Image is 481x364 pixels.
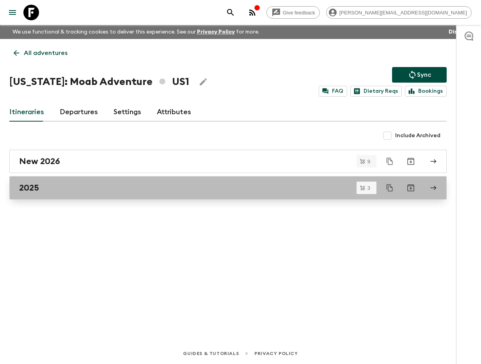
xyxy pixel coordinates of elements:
a: New 2026 [9,150,447,173]
span: Give feedback [279,10,319,16]
a: Give feedback [266,6,320,19]
a: Dietary Reqs [350,86,402,97]
a: Guides & Tutorials [183,349,239,358]
button: Duplicate [383,181,397,195]
a: Privacy Policy [254,349,298,358]
p: Sync [417,70,431,80]
button: Dismiss [447,27,472,37]
button: search adventures [223,5,238,20]
a: All adventures [9,45,72,61]
a: Settings [114,103,141,122]
h1: [US_STATE]: Moab Adventure US1 [9,74,189,90]
button: Archive [403,154,419,169]
span: 3 [363,186,375,191]
button: Edit Adventure Title [195,74,211,90]
a: Departures [60,103,98,122]
span: Include Archived [395,132,440,140]
a: 2025 [9,176,447,200]
h2: 2025 [19,183,39,193]
a: Privacy Policy [197,29,235,35]
span: 9 [363,159,375,164]
a: Itineraries [9,103,44,122]
button: Archive [403,180,419,196]
button: Sync adventure departures to the booking engine [392,67,447,83]
p: We use functional & tracking cookies to deliver this experience. See our for more. [9,25,263,39]
span: [PERSON_NAME][EMAIL_ADDRESS][DOMAIN_NAME] [335,10,471,16]
a: Attributes [157,103,191,122]
div: [PERSON_NAME][EMAIL_ADDRESS][DOMAIN_NAME] [326,6,472,19]
button: menu [5,5,20,20]
a: Bookings [405,86,447,97]
a: FAQ [319,86,347,97]
p: All adventures [24,48,67,58]
h2: New 2026 [19,156,60,166]
button: Duplicate [383,154,397,168]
